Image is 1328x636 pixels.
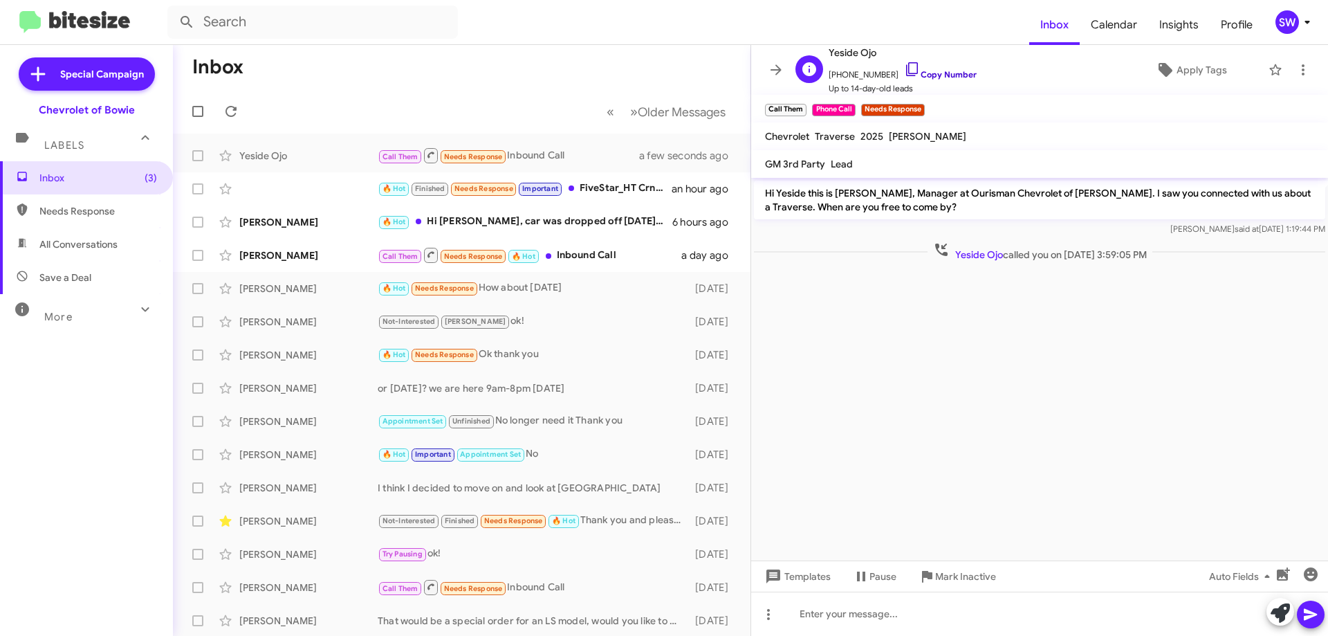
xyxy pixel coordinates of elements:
span: Traverse [815,130,855,143]
div: a day ago [681,248,739,262]
span: [PERSON_NAME] [889,130,966,143]
span: Auto Fields [1209,564,1275,589]
span: 🔥 Hot [552,516,575,525]
button: Apply Tags [1120,57,1262,82]
span: Yeside Ojo [955,248,1003,261]
span: Needs Response [39,204,157,218]
span: Unfinished [452,417,490,426]
button: Mark Inactive [907,564,1007,589]
span: Needs Response [415,350,474,359]
div: [DATE] [688,348,739,362]
div: Inbound Call [378,147,656,164]
small: Call Them [765,104,806,116]
span: Templates [762,564,831,589]
span: [PHONE_NUMBER] [829,61,977,82]
div: [PERSON_NAME] [239,348,378,362]
div: [PERSON_NAME] [239,215,378,229]
div: [DATE] [688,315,739,329]
div: [DATE] [688,547,739,561]
div: How about [DATE] [378,280,688,296]
div: [DATE] [688,448,739,462]
span: Not-Interested [382,317,436,326]
div: Yeside Ojo [239,149,378,163]
input: Search [167,6,458,39]
div: [DATE] [688,614,739,628]
button: Next [622,98,734,126]
span: Needs Response [454,184,513,193]
a: Calendar [1080,5,1148,45]
span: GM 3rd Party [765,158,825,170]
span: Needs Response [415,284,474,293]
div: 6 hours ago [672,215,739,229]
span: Yeside Ojo [829,44,977,61]
span: Pause [869,564,896,589]
span: Apply Tags [1177,57,1227,82]
div: [PERSON_NAME] [239,415,378,428]
span: Call Them [382,152,418,161]
div: [DATE] [688,282,739,296]
span: « [607,103,614,120]
button: Templates [751,564,842,589]
span: called you on [DATE] 3:59:05 PM [928,242,1152,262]
span: Needs Response [444,252,503,261]
div: FiveStar_HT Crn [DATE] $3.74 +0.75 Crn [DATE] $3.72 +0.75 Bns [DATE] $9.77 -10.75 Bns [DATE] $9.7... [378,181,672,197]
span: Finished [445,516,475,525]
span: 🔥 Hot [382,184,406,193]
span: Finished [415,184,445,193]
span: Try Pausing [382,549,423,558]
span: Inbox [39,171,157,185]
span: Call Them [382,252,418,261]
span: said at [1235,224,1259,234]
a: Profile [1210,5,1264,45]
span: Important [415,450,451,459]
div: [DATE] [688,581,739,594]
span: 🔥 Hot [512,252,535,261]
p: Hi Yeside this is [PERSON_NAME], Manager at Ourisman Chevrolet of [PERSON_NAME]. I saw you connec... [754,181,1325,219]
span: Needs Response [444,584,503,593]
div: No [378,446,688,462]
div: Hi [PERSON_NAME], car was dropped off [DATE], 2004 Monte Carlo SS. Thanks. [378,214,672,230]
div: [DATE] [688,514,739,528]
span: (3) [145,171,157,185]
span: Call Them [382,584,418,593]
button: Pause [842,564,907,589]
span: Appointment Set [460,450,521,459]
div: That would be a special order for an LS model, would you like to come build one? [378,614,688,628]
div: [PERSON_NAME] [239,248,378,262]
div: [DATE] [688,415,739,428]
div: [PERSON_NAME] [239,614,378,628]
span: Needs Response [444,152,503,161]
a: Copy Number [904,69,977,80]
div: [PERSON_NAME] [239,481,378,495]
div: [PERSON_NAME] [239,448,378,462]
span: Labels [44,139,84,152]
span: Special Campaign [60,67,144,81]
span: Mark Inactive [935,564,996,589]
span: Insights [1148,5,1210,45]
span: Save a Deal [39,271,91,284]
span: 🔥 Hot [382,217,406,226]
div: or [DATE]? we are here 9am-8pm [DATE] [378,381,688,395]
span: [PERSON_NAME] [445,317,506,326]
button: Previous [598,98,622,126]
span: 🔥 Hot [382,284,406,293]
span: Not-Interested [382,516,436,525]
span: Up to 14-day-old leads [829,82,977,96]
span: All Conversations [39,237,118,251]
span: Needs Response [484,516,543,525]
span: Appointment Set [382,417,443,426]
nav: Page navigation example [599,98,734,126]
span: Lead [831,158,853,170]
span: 🔥 Hot [382,450,406,459]
span: Chevrolet [765,130,809,143]
small: Needs Response [861,104,925,116]
div: Inbound Call [378,246,681,264]
span: Older Messages [638,105,726,120]
div: ok! [378,314,688,329]
div: [PERSON_NAME] [239,581,378,594]
span: Important [522,184,558,193]
div: Ok thank you [378,347,688,363]
button: SW [1264,10,1313,34]
div: No longer need it Thank you [378,413,688,429]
